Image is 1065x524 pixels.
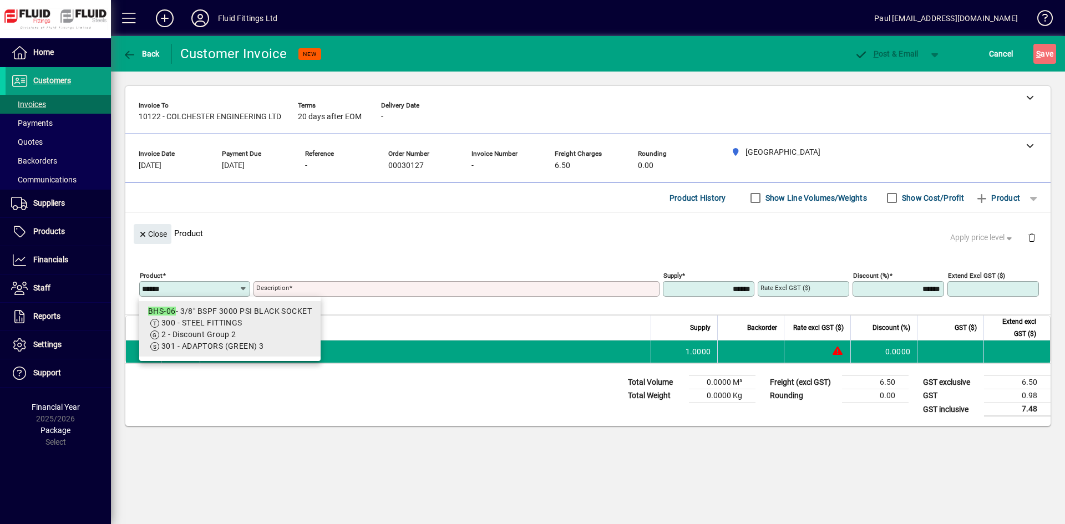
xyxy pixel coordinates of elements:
a: Financials [6,246,111,274]
td: 6.50 [984,376,1051,389]
button: Add [147,8,182,28]
button: Post & Email [849,44,924,64]
span: Products [33,227,65,236]
label: Show Line Volumes/Weights [763,192,867,204]
td: 0.98 [984,389,1051,403]
span: Apply price level [950,232,1015,243]
app-page-header-button: Close [131,228,174,238]
span: Financials [33,255,68,264]
button: Cancel [986,44,1016,64]
a: Settings [6,331,111,359]
mat-label: Description [256,284,289,292]
span: Financial Year [32,403,80,411]
span: 00030127 [388,161,424,170]
td: 0.0000 Kg [689,389,755,403]
button: Delete [1018,224,1045,251]
td: 7.48 [984,403,1051,416]
div: - 3/8" BSPF 3000 PSI BLACK SOCKET [148,306,312,317]
td: Total Volume [622,376,689,389]
app-page-header-button: Back [111,44,172,64]
app-page-header-button: Delete [1018,232,1045,242]
div: Customer Invoice [180,45,287,63]
button: Back [120,44,163,64]
span: [DATE] [139,161,161,170]
td: 0.0000 [850,340,917,363]
a: Support [6,359,111,387]
a: Reports [6,303,111,330]
mat-label: Extend excl GST ($) [948,272,1005,279]
td: Rounding [764,389,842,403]
span: ost & Email [854,49,919,58]
label: Show Cost/Profit [900,192,964,204]
td: 0.00 [842,389,909,403]
span: GST ($) [955,322,977,334]
td: GST inclusive [917,403,984,416]
span: Settings [33,340,62,349]
span: NEW [303,50,317,58]
span: Quotes [11,138,43,146]
button: Close [134,224,171,244]
a: Suppliers [6,190,111,217]
span: 301 - ADAPTORS (GREEN) 3 [161,342,264,350]
mat-label: Product [140,272,163,279]
a: Backorders [6,151,111,170]
span: 2 - Discount Group 2 [161,330,236,339]
a: Communications [6,170,111,189]
td: 0.0000 M³ [689,376,755,389]
span: 6.50 [555,161,570,170]
span: Payments [11,119,53,128]
em: BHS-06 [148,307,176,316]
span: Backorder [747,322,777,334]
span: Suppliers [33,199,65,207]
span: - [381,113,383,121]
td: 6.50 [842,376,909,389]
mat-label: Supply [663,272,682,279]
span: 20 days after EOM [298,113,362,121]
a: Payments [6,114,111,133]
mat-option: BHS-06 - 3/8" BSPF 3000 PSI BLACK SOCKET [139,301,321,357]
span: Back [123,49,160,58]
span: Rate excl GST ($) [793,322,844,334]
span: Backorders [11,156,57,165]
td: Freight (excl GST) [764,376,842,389]
span: 0.00 [638,161,653,170]
span: Reports [33,312,60,320]
a: Staff [6,274,111,302]
span: 10122 - COLCHESTER ENGINEERING LTD [139,113,281,121]
span: Support [33,368,61,377]
span: Home [33,48,54,57]
span: Invoices [11,100,46,109]
mat-label: Discount (%) [853,272,889,279]
div: Fluid Fittings Ltd [218,9,277,27]
span: Cancel [989,45,1013,63]
span: - [471,161,474,170]
span: Staff [33,283,50,292]
button: Product History [665,188,731,208]
span: - [305,161,307,170]
span: [DATE] [222,161,245,170]
span: Extend excl GST ($) [991,316,1036,340]
span: P [874,49,879,58]
span: Communications [11,175,77,184]
span: Product History [670,189,726,207]
span: Supply [690,322,711,334]
a: Invoices [6,95,111,114]
span: Package [40,426,70,435]
div: Paul [EMAIL_ADDRESS][DOMAIN_NAME] [874,9,1018,27]
a: Knowledge Base [1029,2,1051,38]
button: Save [1033,44,1056,64]
button: Profile [182,8,218,28]
a: Home [6,39,111,67]
span: S [1036,49,1041,58]
td: GST exclusive [917,376,984,389]
td: Total Weight [622,389,689,403]
span: Close [138,225,167,243]
a: Products [6,218,111,246]
button: Apply price level [946,228,1019,248]
span: 1.0000 [686,346,711,357]
mat-label: Rate excl GST ($) [760,284,810,292]
div: Product [125,213,1051,253]
span: 300 - STEEL FITTINGS [161,318,242,327]
td: GST [917,389,984,403]
a: Quotes [6,133,111,151]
